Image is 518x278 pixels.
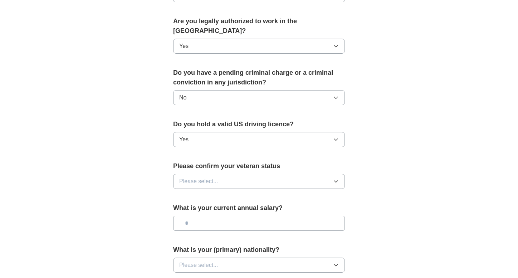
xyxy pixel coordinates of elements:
label: What is your (primary) nationality? [173,245,345,255]
span: Please select... [179,177,218,186]
button: Please select... [173,174,345,189]
button: No [173,90,345,105]
label: Do you hold a valid US driving licence? [173,120,345,129]
label: Please confirm your veteran status [173,161,345,171]
span: Please select... [179,261,218,269]
label: Are you legally authorized to work in the [GEOGRAPHIC_DATA]? [173,16,345,36]
button: Yes [173,39,345,54]
span: Yes [179,135,189,144]
button: Yes [173,132,345,147]
button: Please select... [173,258,345,273]
span: Yes [179,42,189,50]
span: No [179,93,186,102]
label: Do you have a pending criminal charge or a criminal conviction in any jurisdiction? [173,68,345,87]
label: What is your current annual salary? [173,203,345,213]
